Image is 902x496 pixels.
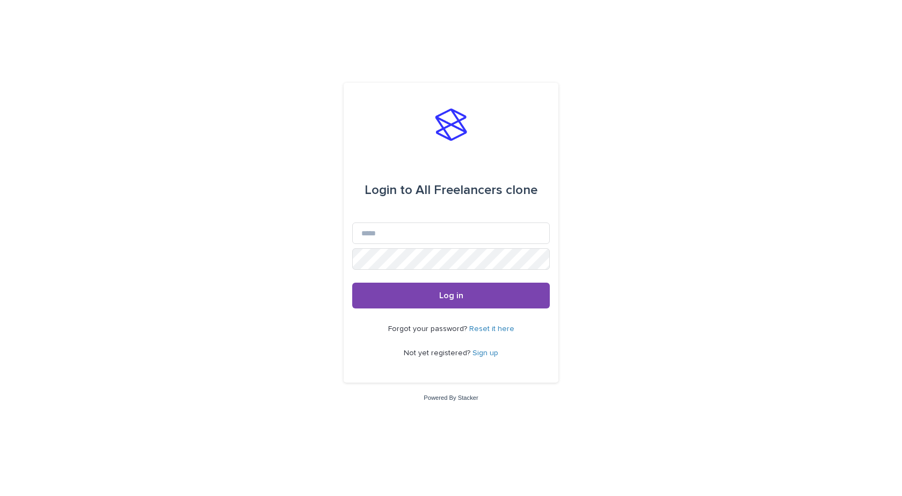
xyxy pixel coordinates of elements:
[472,349,498,357] a: Sign up
[469,325,514,333] a: Reset it here
[388,325,469,333] span: Forgot your password?
[365,175,537,205] div: All Freelancers clone
[435,109,467,141] img: stacker-logo-s-only.png
[439,291,463,300] span: Log in
[424,394,478,401] a: Powered By Stacker
[404,349,472,357] span: Not yet registered?
[365,184,412,197] span: Login to
[352,283,550,308] button: Log in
